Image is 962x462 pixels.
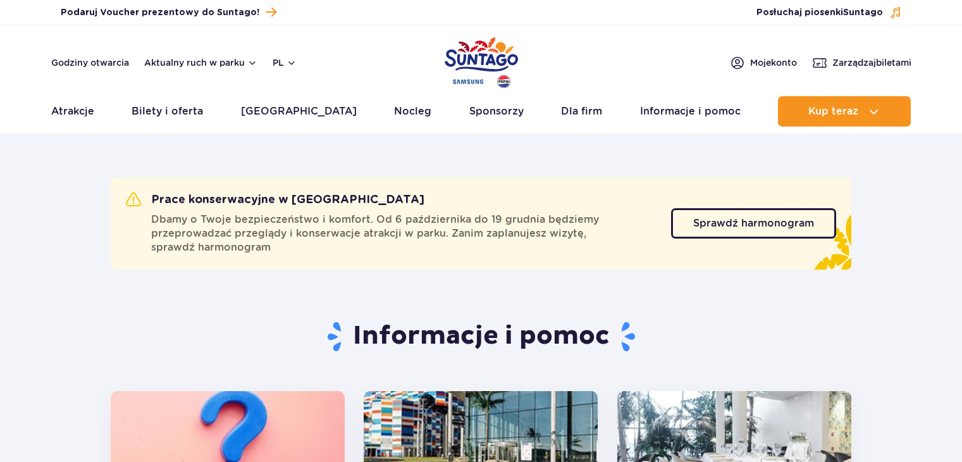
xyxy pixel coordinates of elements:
[151,213,656,254] span: Dbamy o Twoje bezpieczeństwo i komfort. Od 6 października do 19 grudnia będziemy przeprowadzać pr...
[756,6,902,19] button: Posłuchaj piosenkiSuntago
[756,6,883,19] span: Posłuchaj piosenki
[561,96,602,127] a: Dla firm
[843,8,883,17] span: Suntago
[808,106,858,117] span: Kup teraz
[273,56,297,69] button: pl
[469,96,524,127] a: Sponsorzy
[51,56,129,69] a: Godziny otwarcia
[394,96,431,127] a: Nocleg
[671,208,836,239] a: Sprawdź harmonogram
[111,320,851,353] h1: Informacje i pomoc
[812,55,911,70] a: Zarządzajbiletami
[126,192,424,208] h2: Prace konserwacyjne w [GEOGRAPHIC_DATA]
[51,96,94,127] a: Atrakcje
[61,4,276,21] a: Podaruj Voucher prezentowy do Suntago!
[132,96,203,127] a: Bilety i oferta
[144,58,257,68] button: Aktualny ruch w parku
[61,6,259,19] span: Podaruj Voucher prezentowy do Suntago!
[750,56,797,69] span: Moje konto
[241,96,357,127] a: [GEOGRAPHIC_DATA]
[445,32,518,90] a: Park of Poland
[693,218,814,228] span: Sprawdź harmonogram
[640,96,741,127] a: Informacje i pomoc
[832,56,911,69] span: Zarządzaj biletami
[778,96,911,127] button: Kup teraz
[730,55,797,70] a: Mojekonto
